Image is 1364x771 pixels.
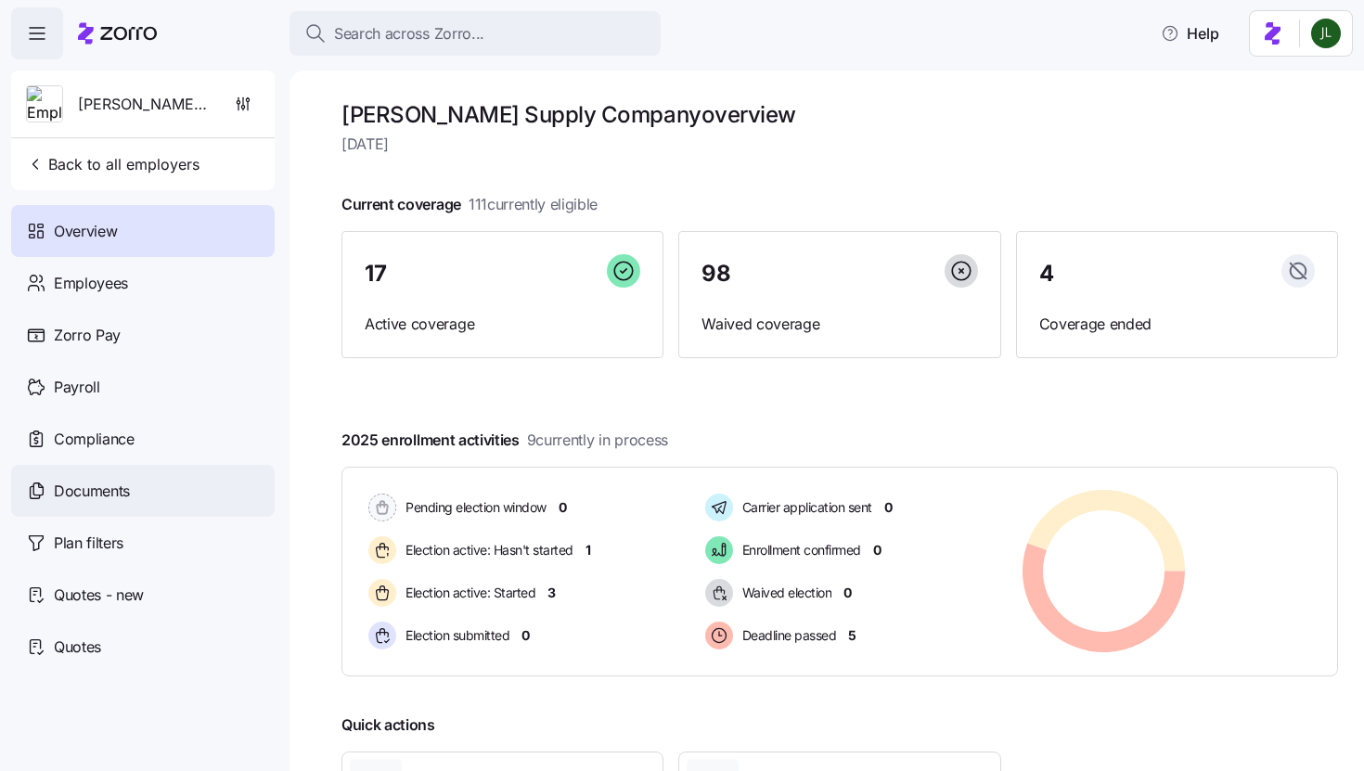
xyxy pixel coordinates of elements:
a: Documents [11,465,275,517]
span: Pending election window [400,498,547,517]
span: Employees [54,272,128,295]
span: 5 [848,626,856,645]
button: Help [1146,15,1234,52]
span: Waived election [737,584,832,602]
span: Enrollment confirmed [737,541,861,559]
span: [DATE] [341,133,1338,156]
span: Payroll [54,376,100,399]
span: [PERSON_NAME] Supply Company [78,93,212,116]
a: Plan filters [11,517,275,569]
a: Zorro Pay [11,309,275,361]
span: 0 [559,498,567,517]
span: 0 [873,541,881,559]
span: Plan filters [54,532,123,555]
a: Employees [11,257,275,309]
span: Search across Zorro... [334,22,484,45]
span: 111 currently eligible [469,193,598,216]
span: Election active: Started [400,584,535,602]
span: Coverage ended [1039,313,1315,336]
img: d9b9d5af0451fe2f8c405234d2cf2198 [1311,19,1341,48]
span: Active coverage [365,313,640,336]
span: 0 [884,498,893,517]
span: Election active: Hasn't started [400,541,573,559]
span: 9 currently in process [527,429,668,452]
span: Zorro Pay [54,324,121,347]
span: Back to all employers [26,153,199,175]
span: 2025 enrollment activities [341,429,668,452]
a: Overview [11,205,275,257]
span: Quick actions [341,713,435,737]
h1: [PERSON_NAME] Supply Company overview [341,100,1338,129]
img: Employer logo [27,86,62,123]
a: Compliance [11,413,275,465]
span: 4 [1039,263,1054,285]
button: Back to all employers [19,146,207,183]
span: 1 [585,541,591,559]
span: Help [1161,22,1219,45]
span: 0 [521,626,530,645]
span: Waived coverage [701,313,977,336]
a: Payroll [11,361,275,413]
span: Overview [54,220,117,243]
a: Quotes - new [11,569,275,621]
span: Quotes [54,636,101,659]
span: Quotes - new [54,584,144,607]
a: Quotes [11,621,275,673]
span: 98 [701,263,730,285]
span: Deadline passed [737,626,837,645]
span: Current coverage [341,193,598,216]
button: Search across Zorro... [290,11,661,56]
span: Documents [54,480,130,503]
span: Election submitted [400,626,509,645]
span: 17 [365,263,386,285]
span: Carrier application sent [737,498,872,517]
span: 3 [547,584,556,602]
span: Compliance [54,428,135,451]
span: 0 [843,584,852,602]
